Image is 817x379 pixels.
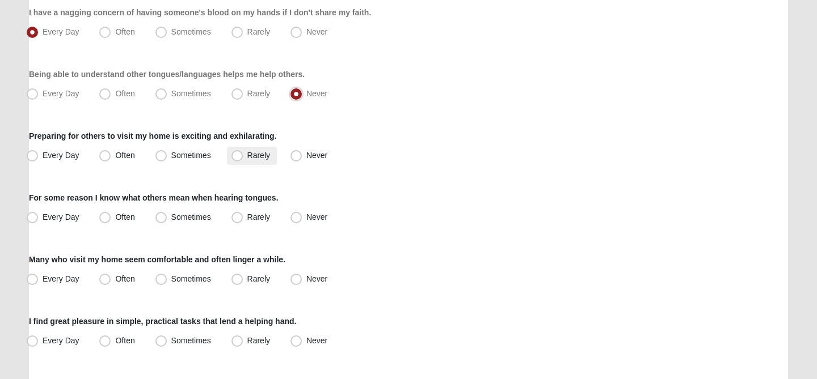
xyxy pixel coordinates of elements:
[247,212,270,222] span: Rarely
[29,254,285,265] label: Many who visit my home seem comfortable and often linger a while.
[29,69,305,80] label: Being able to understand other tongues/languages helps me help others.
[43,336,79,345] span: Every Day
[306,212,327,222] span: Never
[29,130,276,142] label: Preparing for others to visit my home is exciting and exhilarating.
[306,274,327,283] span: Never
[115,151,134,160] span: Often
[43,27,79,36] span: Every Day
[115,89,134,98] span: Often
[43,274,79,283] span: Every Day
[43,212,79,222] span: Every Day
[306,336,327,345] span: Never
[247,274,270,283] span: Rarely
[171,89,211,98] span: Sometimes
[29,192,279,203] label: For some reason I know what others mean when hearing tongues.
[171,27,211,36] span: Sometimes
[171,274,211,283] span: Sometimes
[43,151,79,160] span: Every Day
[306,151,327,160] span: Never
[29,7,371,18] label: I have a nagging concern of having someone's blood on my hands if I don't share my faith.
[247,27,270,36] span: Rarely
[115,274,134,283] span: Often
[171,151,211,160] span: Sometimes
[247,151,270,160] span: Rarely
[171,212,211,222] span: Sometimes
[29,316,296,327] label: I find great pleasure in simple, practical tasks that lend a helping hand.
[115,27,134,36] span: Often
[306,89,327,98] span: Never
[115,212,134,222] span: Often
[306,27,327,36] span: Never
[247,89,270,98] span: Rarely
[247,336,270,345] span: Rarely
[43,89,79,98] span: Every Day
[171,336,211,345] span: Sometimes
[115,336,134,345] span: Often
